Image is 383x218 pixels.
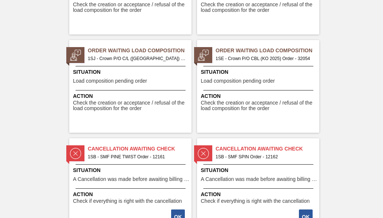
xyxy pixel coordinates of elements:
[73,176,190,182] span: A Cancellation was made before awaiting billing stage
[201,68,317,76] span: Situation
[88,54,186,63] span: 1SJ - Crown P/O C/L (Hogwarts) Order - 31958
[73,100,190,112] span: Check the creation or acceptance / refusal of the load composition for the order
[216,47,319,54] span: Order Waiting Load Composition
[216,145,319,153] span: Cancellation Awaiting Check
[73,68,190,76] span: Situation
[198,148,209,159] img: status
[73,198,182,204] span: Check if everything is right with the cancellation
[201,198,310,204] span: Check if everything is right with the cancellation
[88,145,191,153] span: Cancellation Awaiting Check
[73,166,190,174] span: Situation
[73,78,147,84] span: Load composition pending order
[70,50,81,61] img: status
[216,153,313,161] span: 1SB - SMF SPIN Order - 12162
[201,166,317,174] span: Situation
[198,50,209,61] img: status
[201,100,317,112] span: Check the creation or acceptance / refusal of the load composition for the order
[73,92,190,100] span: Action
[201,2,317,13] span: Check the creation or acceptance / refusal of the load composition for the order
[88,47,191,54] span: Order Waiting Load Composition
[201,191,317,198] span: Action
[70,148,81,159] img: status
[201,92,317,100] span: Action
[201,176,317,182] span: A Cancellation was made before awaiting billing stage
[201,78,275,84] span: Load composition pending order
[73,191,190,198] span: Action
[88,153,186,161] span: 1SB - SMF PINE TWIST Order - 12161
[73,2,190,13] span: Check the creation or acceptance / refusal of the load composition for the order
[216,54,313,63] span: 1SE - Crown P/O CBL (KO 2025) Order - 32054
